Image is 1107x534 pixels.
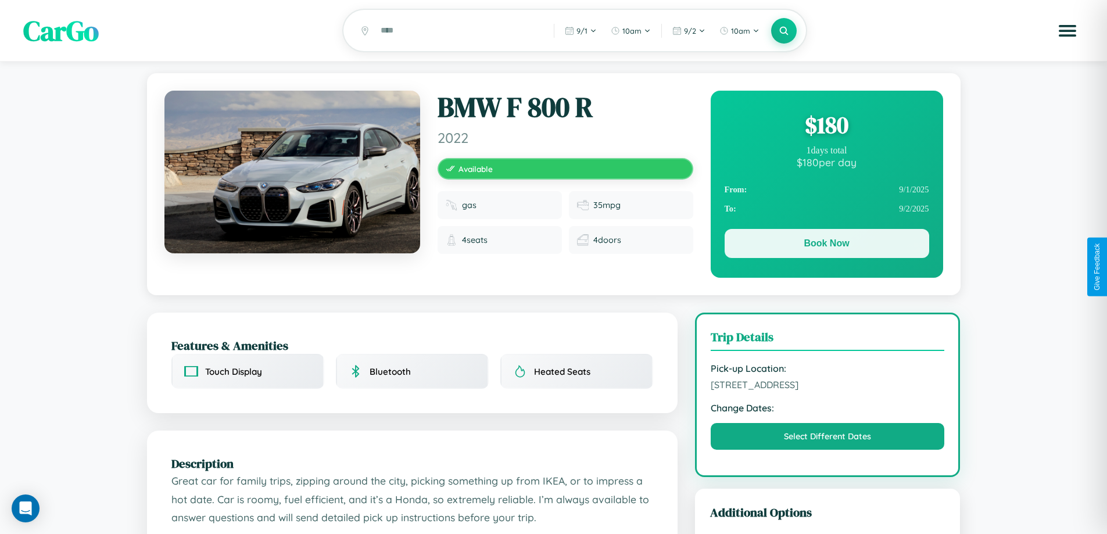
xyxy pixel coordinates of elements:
[711,423,945,450] button: Select Different Dates
[12,494,40,522] div: Open Intercom Messenger
[711,379,945,390] span: [STREET_ADDRESS]
[684,26,696,35] span: 9 / 2
[667,21,711,40] button: 9/2
[23,12,99,50] span: CarGo
[725,145,929,156] div: 1 days total
[605,21,657,40] button: 10am
[171,455,653,472] h2: Description
[725,199,929,218] div: 9 / 2 / 2025
[731,26,750,35] span: 10am
[559,21,603,40] button: 9/1
[164,91,420,253] img: BMW F 800 R 2022
[171,472,653,527] p: Great car for family trips, zipping around the city, picking something up from IKEA, or to impres...
[171,337,653,354] h2: Features & Amenities
[205,366,262,377] span: Touch Display
[446,199,457,211] img: Fuel type
[725,229,929,258] button: Book Now
[446,234,457,246] img: Seats
[1093,243,1101,291] div: Give Feedback
[593,200,621,210] span: 35 mpg
[577,234,589,246] img: Doors
[576,26,587,35] span: 9 / 1
[725,180,929,199] div: 9 / 1 / 2025
[714,21,765,40] button: 10am
[725,156,929,169] div: $ 180 per day
[711,328,945,351] h3: Trip Details
[370,366,411,377] span: Bluetooth
[711,402,945,414] strong: Change Dates:
[725,204,736,214] strong: To:
[622,26,642,35] span: 10am
[725,185,747,195] strong: From:
[725,109,929,141] div: $ 180
[710,504,945,521] h3: Additional Options
[462,200,477,210] span: gas
[458,164,493,174] span: Available
[1051,15,1084,47] button: Open menu
[534,366,590,377] span: Heated Seats
[438,91,693,124] h1: BMW F 800 R
[577,199,589,211] img: Fuel efficiency
[438,129,693,146] span: 2022
[711,363,945,374] strong: Pick-up Location:
[462,235,488,245] span: 4 seats
[593,235,621,245] span: 4 doors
